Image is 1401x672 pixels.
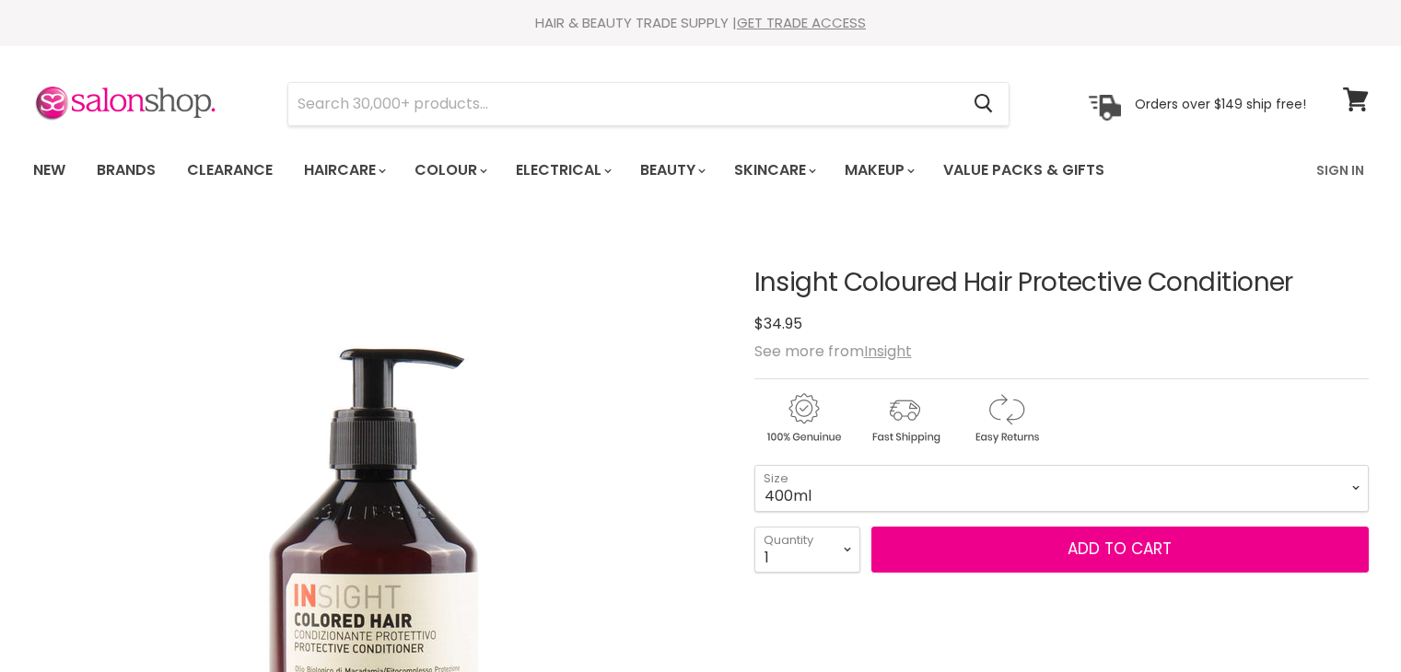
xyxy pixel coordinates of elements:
a: GET TRADE ACCESS [737,13,866,32]
span: $34.95 [754,313,802,334]
a: Colour [401,151,498,190]
a: Haircare [290,151,397,190]
a: Insight [864,341,912,362]
img: returns.gif [957,390,1055,446]
div: HAIR & BEAUTY TRADE SUPPLY | [10,14,1392,32]
img: shipping.gif [856,390,953,446]
ul: Main menu [19,144,1212,197]
button: Add to cart [871,527,1369,573]
button: Search [960,83,1009,125]
span: See more from [754,341,912,362]
img: genuine.gif [754,390,852,446]
p: Orders over $149 ship free! [1135,95,1306,111]
a: Electrical [502,151,623,190]
a: Clearance [173,151,286,190]
input: Search [288,83,960,125]
iframe: Gorgias live chat messenger [1309,585,1383,654]
h1: Insight Coloured Hair Protective Conditioner [754,269,1369,297]
select: Quantity [754,527,860,573]
a: Beauty [626,151,717,190]
form: Product [287,82,1010,126]
a: Value Packs & Gifts [929,151,1118,190]
span: Add to cart [1068,538,1172,560]
a: Skincare [720,151,827,190]
a: Makeup [831,151,926,190]
a: New [19,151,79,190]
nav: Main [10,144,1392,197]
a: Brands [83,151,169,190]
a: Sign In [1305,151,1375,190]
